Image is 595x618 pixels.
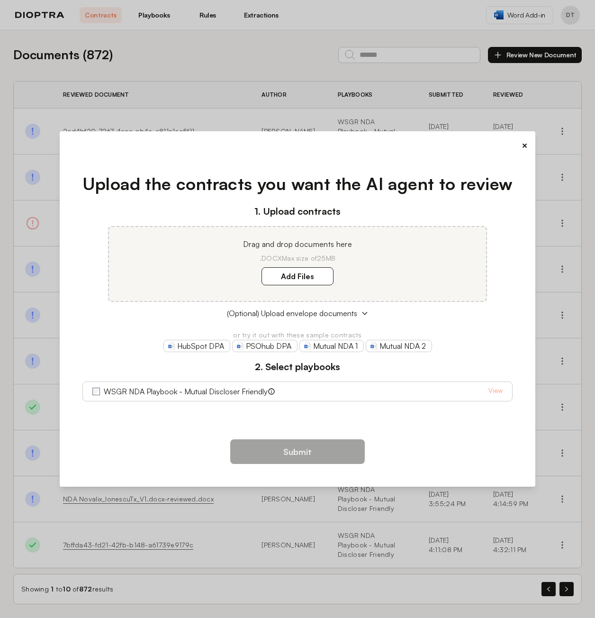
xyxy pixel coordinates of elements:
[82,360,513,374] h3: 2. Select playbooks
[163,340,230,352] a: HubSpot DPA
[227,308,357,319] span: (Optional) Upload envelope documents
[522,139,528,152] button: ×
[82,308,513,319] button: (Optional) Upload envelope documents
[120,254,475,263] p: .DOCX Max size of 25MB
[232,340,297,352] a: PSOhub DPA
[82,204,513,218] h3: 1. Upload contracts
[366,340,432,352] a: Mutual NDA 2
[82,171,513,197] h1: Upload the contracts you want the AI agent to review
[261,267,334,285] label: Add Files
[299,340,364,352] a: Mutual NDA 1
[230,439,365,464] button: Submit
[488,386,503,397] a: View
[120,238,475,250] p: Drag and drop documents here
[104,386,268,397] label: WSGR NDA Playbook - Mutual Discloser Friendly
[82,330,513,340] p: or try it out with these sample contracts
